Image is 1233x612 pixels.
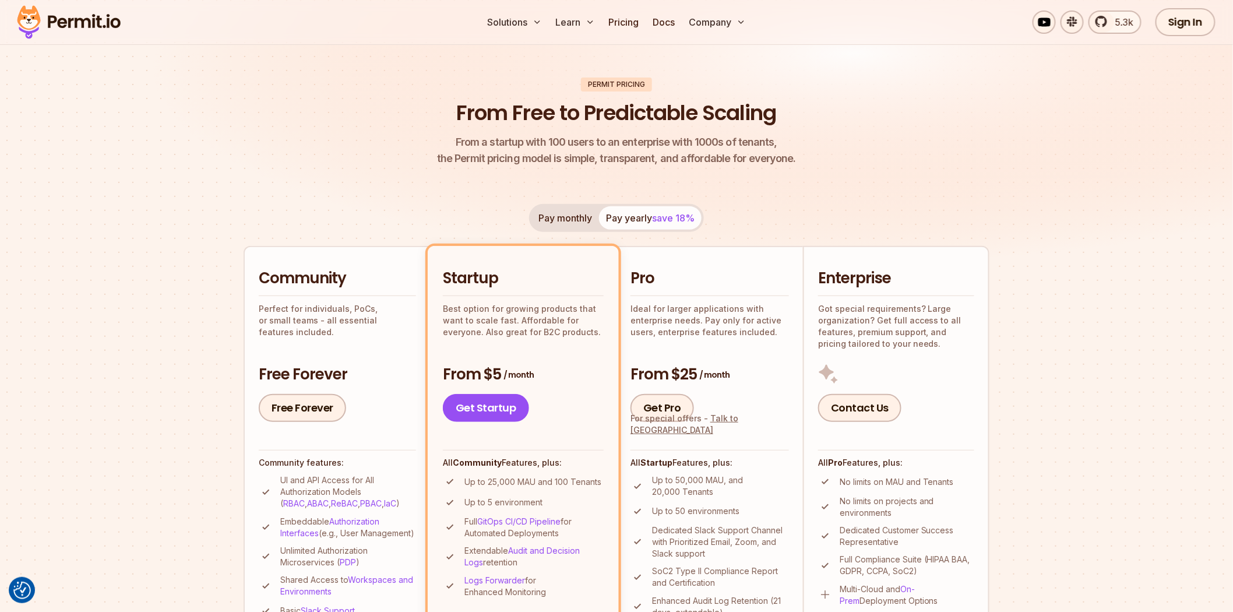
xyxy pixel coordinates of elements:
[453,458,502,467] strong: Community
[443,303,604,338] p: Best option for growing products that want to scale fast. Affordable for everyone. Also great for...
[818,268,974,289] h2: Enterprise
[464,545,604,568] p: Extendable retention
[259,364,416,385] h3: Free Forever
[13,582,31,599] img: Revisit consent button
[630,268,789,289] h2: Pro
[630,303,789,338] p: Ideal for larger applications with enterprise needs. Pay only for active users, enterprise featur...
[840,525,974,548] p: Dedicated Customer Success Representative
[437,134,796,167] p: the Permit pricing model is simple, transparent, and affordable for everyone.
[477,516,561,526] a: GitOps CI/CD Pipeline
[630,364,789,385] h3: From $25
[818,394,901,422] a: Contact Us
[280,516,416,539] p: Embeddable (e.g., User Management)
[360,498,382,508] a: PBAC
[464,546,580,567] a: Audit and Decision Logs
[581,78,652,92] div: Permit Pricing
[280,574,416,597] p: Shared Access to
[331,498,358,508] a: ReBAC
[531,206,599,230] button: Pay monthly
[464,575,525,585] a: Logs Forwarder
[630,457,789,469] h4: All Features, plus:
[464,516,604,539] p: Full for Automated Deployments
[818,457,974,469] h4: All Features, plus:
[384,498,396,508] a: IaC
[652,505,739,517] p: Up to 50 environments
[13,582,31,599] button: Consent Preferences
[280,516,379,538] a: Authorization Interfaces
[443,457,604,469] h4: All Features, plus:
[630,394,694,422] a: Get Pro
[443,364,604,385] h3: From $5
[840,584,915,606] a: On-Prem
[685,10,751,34] button: Company
[259,394,346,422] a: Free Forever
[259,303,416,338] p: Perfect for individuals, PoCs, or small teams - all essential features included.
[307,498,329,508] a: ABAC
[828,458,843,467] strong: Pro
[840,554,974,577] p: Full Compliance Suite (HIPAA BAA, GDPR, CCPA, SoC2)
[699,369,730,381] span: / month
[604,10,644,34] a: Pricing
[1088,10,1142,34] a: 5.3k
[840,476,954,488] p: No limits on MAU and Tenants
[652,525,789,560] p: Dedicated Slack Support Channel with Prioritized Email, Zoom, and Slack support
[630,413,789,436] div: For special offers -
[443,394,529,422] a: Get Startup
[280,474,416,509] p: UI and API Access for All Authorization Models ( , , , , )
[259,457,416,469] h4: Community features:
[464,575,604,598] p: for Enhanced Monitoring
[1108,15,1133,29] span: 5.3k
[483,10,547,34] button: Solutions
[464,476,601,488] p: Up to 25,000 MAU and 100 Tenants
[640,458,672,467] strong: Startup
[652,565,789,589] p: SoC2 Type II Compliance Report and Certification
[840,495,974,519] p: No limits on projects and environments
[840,583,974,607] p: Multi-Cloud and Deployment Options
[457,99,777,128] h1: From Free to Predictable Scaling
[340,557,356,567] a: PDP
[652,474,789,498] p: Up to 50,000 MAU, and 20,000 Tenants
[443,268,604,289] h2: Startup
[551,10,600,34] button: Learn
[283,498,305,508] a: RBAC
[1156,8,1216,36] a: Sign In
[12,2,126,42] img: Permit logo
[259,268,416,289] h2: Community
[280,545,416,568] p: Unlimited Authorization Microservices ( )
[649,10,680,34] a: Docs
[464,497,542,508] p: Up to 5 environment
[503,369,534,381] span: / month
[437,134,796,150] span: From a startup with 100 users to an enterprise with 1000s of tenants,
[818,303,974,350] p: Got special requirements? Large organization? Get full access to all features, premium support, a...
